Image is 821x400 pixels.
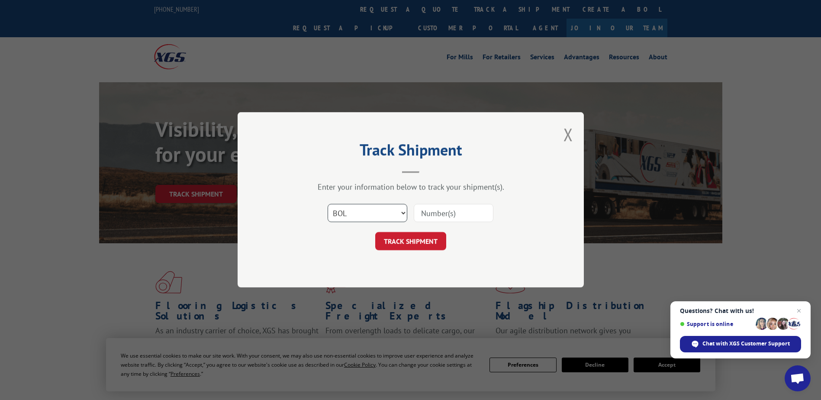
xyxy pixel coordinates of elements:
[281,144,541,160] h2: Track Shipment
[680,307,801,314] span: Questions? Chat with us!
[785,365,811,391] div: Open chat
[794,306,804,316] span: Close chat
[680,321,753,327] span: Support is online
[281,182,541,192] div: Enter your information below to track your shipment(s).
[414,204,493,223] input: Number(s)
[680,336,801,352] div: Chat with XGS Customer Support
[702,340,790,348] span: Chat with XGS Customer Support
[375,232,446,251] button: TRACK SHIPMENT
[563,123,573,146] button: Close modal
